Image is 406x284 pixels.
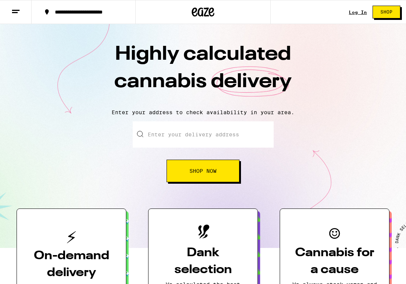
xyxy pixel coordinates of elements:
[133,121,274,148] input: Enter your delivery address
[8,109,398,115] p: Enter your address to check availability in your area.
[189,168,217,174] span: Shop Now
[373,6,400,18] button: Shop
[349,10,367,15] div: Log In
[167,160,239,182] button: Shop Now
[29,248,114,281] h3: On-demand delivery
[380,10,392,14] span: Shop
[71,41,335,103] h1: Highly calculated cannabis delivery
[358,261,398,280] iframe: Opens a widget where you can find more information
[161,245,245,278] h3: Dank selection
[292,245,377,278] h3: Cannabis for a cause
